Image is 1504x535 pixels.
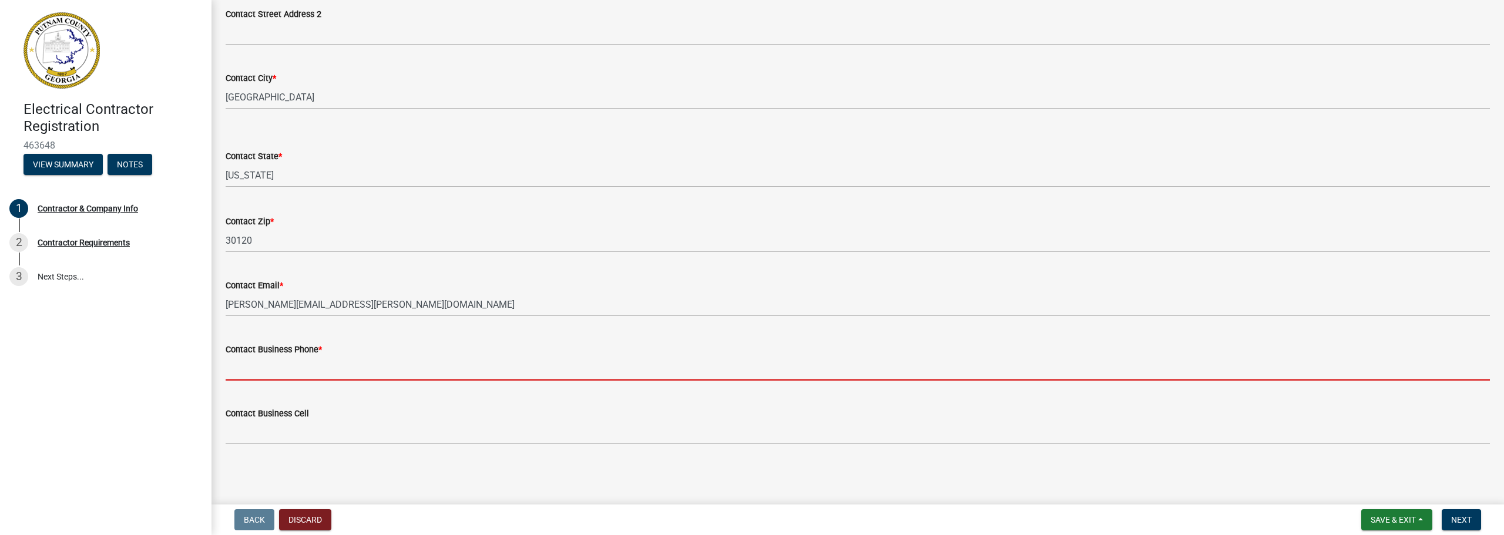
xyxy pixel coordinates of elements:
[226,11,321,19] label: Contact Street Address 2
[1361,509,1432,530] button: Save & Exit
[108,154,152,175] button: Notes
[234,509,274,530] button: Back
[244,515,265,524] span: Back
[38,238,130,247] div: Contractor Requirements
[23,101,202,135] h4: Electrical Contractor Registration
[9,199,28,218] div: 1
[279,509,331,530] button: Discard
[23,12,100,89] img: Putnam County, Georgia
[1451,515,1472,524] span: Next
[226,346,322,354] label: Contact Business Phone
[23,160,103,170] wm-modal-confirm: Summary
[226,218,274,226] label: Contact Zip
[108,160,152,170] wm-modal-confirm: Notes
[23,154,103,175] button: View Summary
[226,153,282,161] label: Contact State
[1371,515,1416,524] span: Save & Exit
[1442,509,1481,530] button: Next
[226,282,283,290] label: Contact Email
[23,140,188,151] span: 463648
[226,75,276,83] label: Contact City
[38,204,138,213] div: Contractor & Company Info
[226,410,309,418] label: Contact Business Cell
[9,267,28,286] div: 3
[9,233,28,252] div: 2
